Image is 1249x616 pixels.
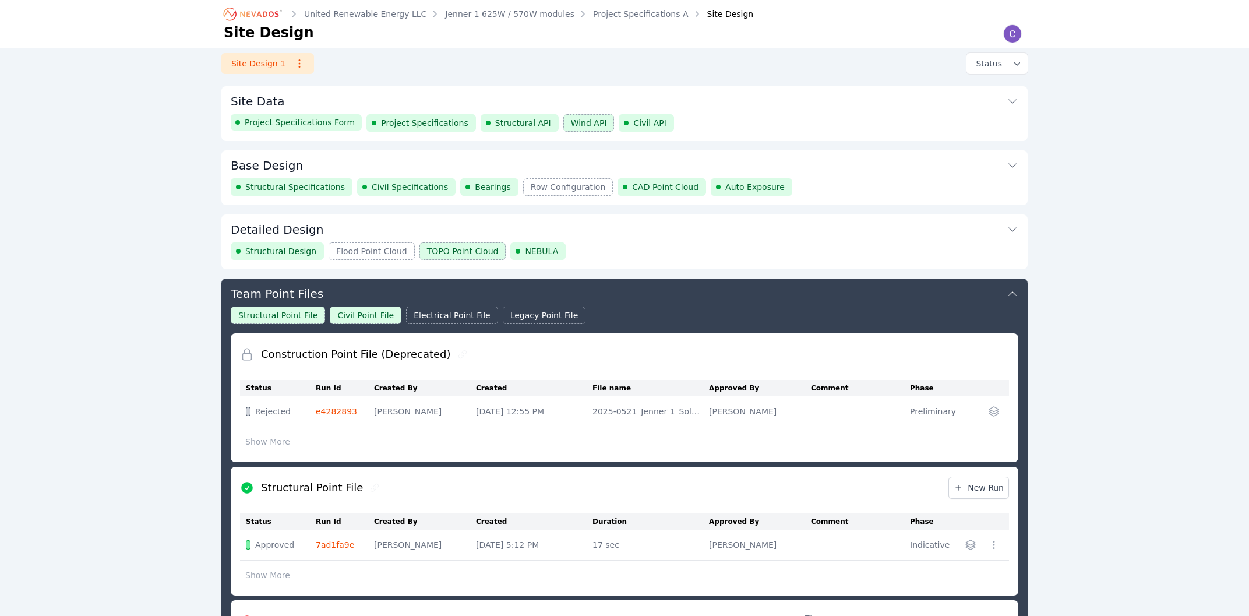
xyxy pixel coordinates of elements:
[231,150,1018,178] button: Base Design
[593,8,689,20] a: Project Specifications A
[414,309,490,321] span: Electrical Point File
[476,380,592,396] th: Created
[240,564,295,586] button: Show More
[240,513,316,530] th: Status
[240,431,295,453] button: Show More
[427,245,499,257] span: TOPO Point Cloud
[261,346,451,362] h2: Construction Point File (Deprecated)
[224,5,753,23] nav: Breadcrumb
[709,396,811,427] td: [PERSON_NAME]
[221,150,1028,205] div: Base DesignStructural SpecificationsCivil SpecificationsBearingsRow ConfigurationCAD Point CloudA...
[531,181,606,193] span: Row Configuration
[255,539,294,551] span: Approved
[592,406,703,417] div: 2025-0521_Jenner 1_Solved CPF - Viewmaker Output and Embedment, Final CPF, [PERSON_NAME].csv
[372,181,448,193] span: Civil Specifications
[224,23,314,42] h1: Site Design
[337,309,394,321] span: Civil Point File
[231,93,285,110] h3: Site Data
[261,480,363,496] h2: Structural Point File
[592,539,703,551] div: 17 sec
[374,380,476,396] th: Created By
[221,86,1028,141] div: Site DataProject Specifications FormProject SpecificationsStructural APIWind APICivil API
[221,53,314,74] a: Site Design 1
[245,117,355,128] span: Project Specifications Form
[238,309,317,321] span: Structural Point File
[316,380,374,396] th: Run Id
[971,58,1002,69] span: Status
[374,513,476,530] th: Created By
[374,396,476,427] td: [PERSON_NAME]
[571,117,607,129] span: Wind API
[240,380,316,396] th: Status
[476,396,592,427] td: [DATE] 12:55 PM
[632,181,698,193] span: CAD Point Cloud
[231,86,1018,114] button: Site Data
[231,279,1018,307] button: Team Point Files
[476,513,592,530] th: Created
[1003,24,1022,43] img: Carl Jackson
[725,181,785,193] span: Auto Exposure
[592,513,709,530] th: Duration
[231,157,303,174] h3: Base Design
[633,117,666,129] span: Civil API
[245,181,345,193] span: Structural Specifications
[255,406,291,417] span: Rejected
[811,513,910,530] th: Comment
[709,380,811,396] th: Approved By
[245,245,316,257] span: Structural Design
[316,513,374,530] th: Run Id
[910,380,978,396] th: Phase
[221,214,1028,269] div: Detailed DesignStructural DesignFlood Point CloudTOPO Point CloudNEBULA
[910,513,958,530] th: Phase
[592,380,709,396] th: File name
[811,380,910,396] th: Comment
[304,8,426,20] a: United Renewable Energy LLC
[476,530,592,561] td: [DATE] 5:12 PM
[475,181,511,193] span: Bearings
[954,482,1004,494] span: New Run
[709,530,811,561] td: [PERSON_NAME]
[316,407,357,416] a: e4282893
[374,530,476,561] td: [PERSON_NAME]
[910,406,972,417] div: Preliminary
[910,539,952,551] div: Indicative
[948,477,1009,499] a: New Run
[336,245,407,257] span: Flood Point Cloud
[966,53,1028,74] button: Status
[231,286,323,302] h3: Team Point Files
[231,214,1018,242] button: Detailed Design
[231,221,323,238] h3: Detailed Design
[510,309,578,321] span: Legacy Point File
[525,245,558,257] span: NEBULA
[445,8,574,20] a: Jenner 1 625W / 570W modules
[495,117,551,129] span: Structural API
[316,540,354,550] a: 7ad1fa9e
[691,8,754,20] div: Site Design
[709,513,811,530] th: Approved By
[381,117,468,129] span: Project Specifications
